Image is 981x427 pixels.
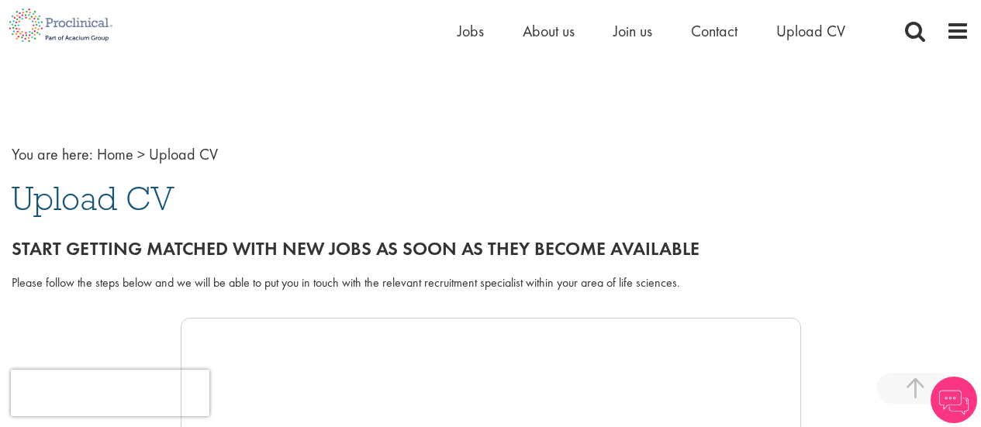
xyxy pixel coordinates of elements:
a: Jobs [458,21,484,41]
img: Chatbot [931,377,977,423]
a: breadcrumb link [97,144,133,164]
span: > [137,144,145,164]
div: Please follow the steps below and we will be able to put you in touch with the relevant recruitme... [12,274,969,292]
a: Contact [691,21,737,41]
iframe: reCAPTCHA [11,370,209,416]
span: You are here: [12,144,93,164]
h2: Start getting matched with new jobs as soon as they become available [12,239,969,259]
a: Join us [613,21,652,41]
a: About us [523,21,575,41]
span: Upload CV [149,144,218,164]
span: Upload CV [12,177,174,219]
a: Upload CV [776,21,845,41]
